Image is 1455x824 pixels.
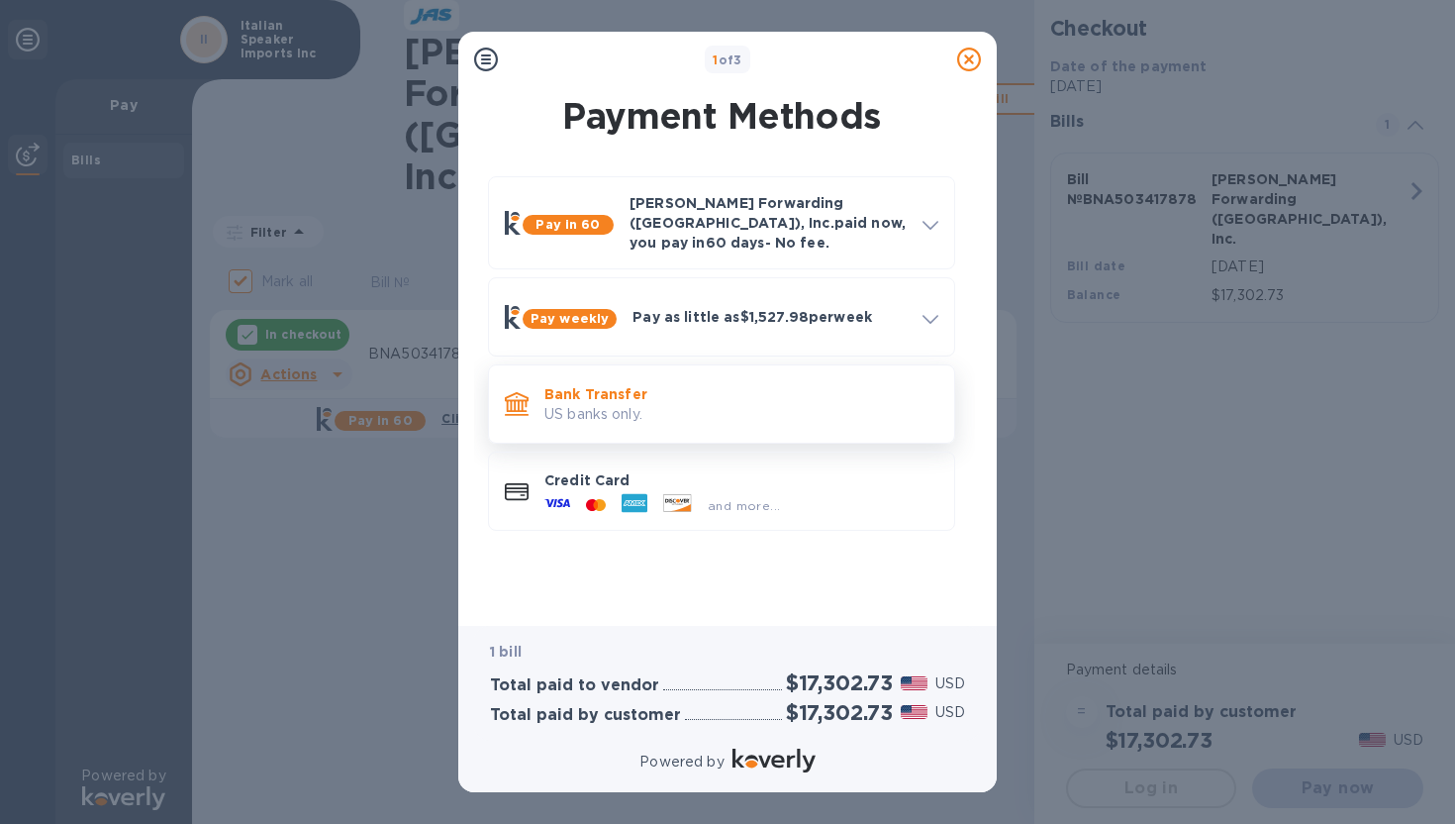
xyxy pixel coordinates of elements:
[630,193,907,253] p: [PERSON_NAME] Forwarding ([GEOGRAPHIC_DATA]), Inc. paid now, you pay in 60 days - No fee.
[531,311,609,326] b: Pay weekly
[544,384,938,404] p: Bank Transfer
[786,700,893,725] h2: $17,302.73
[708,498,780,513] span: and more...
[535,217,600,232] b: Pay in 60
[786,670,893,695] h2: $17,302.73
[484,95,959,137] h1: Payment Methods
[632,307,907,327] p: Pay as little as $1,527.98 per week
[544,404,938,425] p: US banks only.
[713,52,718,67] span: 1
[490,644,522,660] b: 1 bill
[639,752,724,772] p: Powered by
[901,705,927,719] img: USD
[732,749,816,772] img: Logo
[490,706,681,725] h3: Total paid by customer
[901,676,927,690] img: USD
[544,470,938,490] p: Credit Card
[713,52,742,67] b: of 3
[935,673,965,694] p: USD
[935,702,965,723] p: USD
[490,676,659,695] h3: Total paid to vendor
